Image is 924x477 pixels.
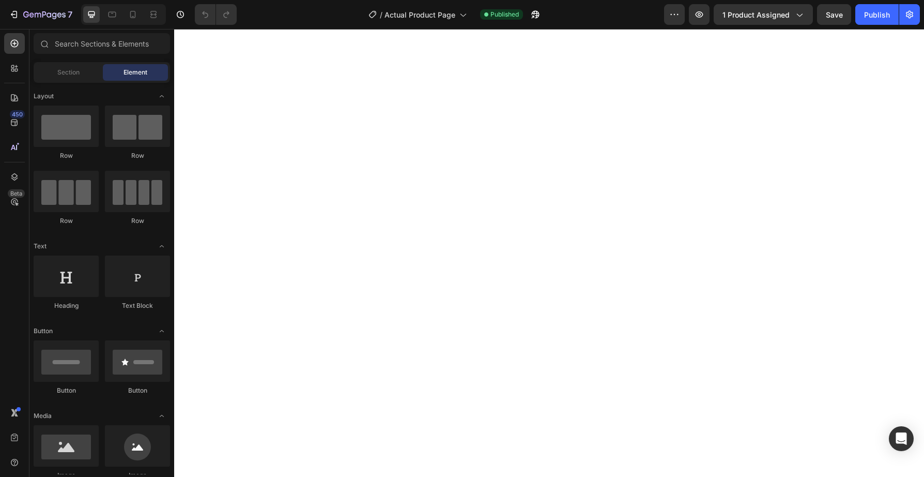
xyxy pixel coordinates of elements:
[34,326,53,336] span: Button
[34,301,99,310] div: Heading
[722,9,790,20] span: 1 product assigned
[714,4,813,25] button: 1 product assigned
[68,8,72,21] p: 7
[826,10,843,19] span: Save
[153,238,170,255] span: Toggle open
[4,4,77,25] button: 7
[384,9,455,20] span: Actual Product Page
[817,4,851,25] button: Save
[57,68,80,77] span: Section
[105,151,170,160] div: Row
[105,386,170,395] div: Button
[855,4,899,25] button: Publish
[864,9,890,20] div: Publish
[105,301,170,310] div: Text Block
[10,110,25,118] div: 450
[34,151,99,160] div: Row
[153,323,170,339] span: Toggle open
[490,10,519,19] span: Published
[889,426,914,451] div: Open Intercom Messenger
[124,68,147,77] span: Element
[174,29,924,477] iframe: Design area
[8,189,25,198] div: Beta
[34,33,170,54] input: Search Sections & Elements
[380,9,382,20] span: /
[105,216,170,226] div: Row
[153,408,170,424] span: Toggle open
[153,88,170,105] span: Toggle open
[34,242,47,251] span: Text
[34,411,52,421] span: Media
[195,4,237,25] div: Undo/Redo
[34,92,54,101] span: Layout
[34,386,99,395] div: Button
[34,216,99,226] div: Row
